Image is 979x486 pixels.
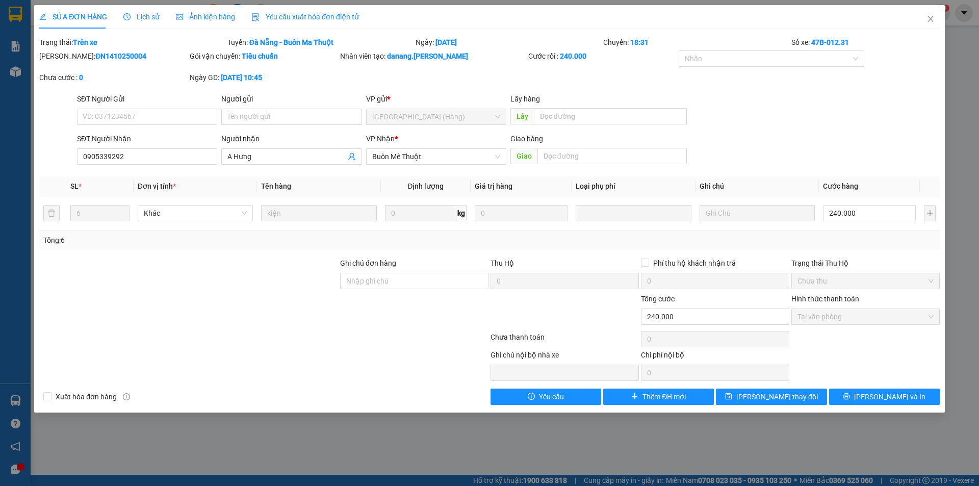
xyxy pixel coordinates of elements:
[649,258,740,269] span: Phí thu hộ khách nhận trả
[811,38,849,46] b: 47B-012.31
[387,52,468,60] b: danang.[PERSON_NAME]
[123,13,160,21] span: Lịch sử
[221,73,262,82] b: [DATE] 10:45
[642,391,686,402] span: Thêm ĐH mới
[602,37,790,48] div: Chuyến:
[123,13,131,20] span: clock-circle
[700,205,815,221] input: Ghi Chú
[716,389,827,405] button: save[PERSON_NAME] thay đổi
[415,37,603,48] div: Ngày:
[77,93,217,105] div: SĐT Người Gửi
[641,349,789,365] div: Chi phí nội bộ
[190,50,338,62] div: Gói vận chuyển:
[221,93,362,105] div: Người gửi
[70,182,79,190] span: SL
[475,205,568,221] input: 0
[528,50,677,62] div: Cước rồi :
[510,108,534,124] span: Lấy
[261,205,376,221] input: VD: Bàn, Ghế
[43,235,378,246] div: Tổng: 6
[843,393,850,401] span: printer
[226,37,415,48] div: Tuyến:
[340,50,526,62] div: Nhân viên tạo:
[261,182,291,190] span: Tên hàng
[791,295,859,303] label: Hình thức thanh toán
[641,295,675,303] span: Tổng cước
[725,393,732,401] span: save
[475,182,512,190] span: Giá trị hàng
[221,133,362,144] div: Người nhận
[144,206,247,221] span: Khác
[340,273,488,289] input: Ghi chú đơn hàng
[539,391,564,402] span: Yêu cầu
[39,72,188,83] div: Chưa cước :
[829,389,940,405] button: printer[PERSON_NAME] và In
[51,391,121,402] span: Xuất hóa đơn hàng
[510,148,537,164] span: Giao
[43,205,60,221] button: delete
[603,389,714,405] button: plusThêm ĐH mới
[695,176,819,196] th: Ghi chú
[631,393,638,401] span: plus
[176,13,183,20] span: picture
[797,273,934,289] span: Chưa thu
[39,50,188,62] div: [PERSON_NAME]:
[95,52,146,60] b: ĐN1410250004
[456,205,467,221] span: kg
[790,37,941,48] div: Số xe:
[560,52,586,60] b: 240.000
[372,149,500,164] span: Buôn Mê Thuột
[572,176,695,196] th: Loại phụ phí
[854,391,925,402] span: [PERSON_NAME] và In
[797,309,934,324] span: Tại văn phòng
[491,349,639,365] div: Ghi chú nội bộ nhà xe
[38,37,226,48] div: Trạng thái:
[630,38,649,46] b: 18:31
[823,182,858,190] span: Cước hàng
[491,259,514,267] span: Thu Hộ
[407,182,444,190] span: Định lượng
[251,13,359,21] span: Yêu cầu xuất hóa đơn điện tử
[123,393,130,400] span: info-circle
[791,258,940,269] div: Trạng thái Thu Hộ
[489,331,640,349] div: Chưa thanh toán
[176,13,235,21] span: Ảnh kiện hàng
[348,152,356,161] span: user-add
[340,259,396,267] label: Ghi chú đơn hàng
[534,108,687,124] input: Dọc đường
[366,135,395,143] span: VP Nhận
[73,38,97,46] b: Trên xe
[39,13,107,21] span: SỬA ĐƠN HÀNG
[916,5,945,34] button: Close
[190,72,338,83] div: Ngày GD:
[79,73,83,82] b: 0
[435,38,457,46] b: [DATE]
[251,13,260,21] img: icon
[736,391,818,402] span: [PERSON_NAME] thay đổi
[510,95,540,103] span: Lấy hàng
[242,52,278,60] b: Tiêu chuẩn
[366,93,506,105] div: VP gửi
[138,182,176,190] span: Đơn vị tính
[491,389,601,405] button: exclamation-circleYêu cầu
[39,13,46,20] span: edit
[77,133,217,144] div: SĐT Người Nhận
[924,205,935,221] button: plus
[249,38,333,46] b: Đà Nẵng - Buôn Ma Thuột
[372,109,500,124] span: Đà Nẵng (Hàng)
[528,393,535,401] span: exclamation-circle
[926,15,935,23] span: close
[510,135,543,143] span: Giao hàng
[537,148,687,164] input: Dọc đường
